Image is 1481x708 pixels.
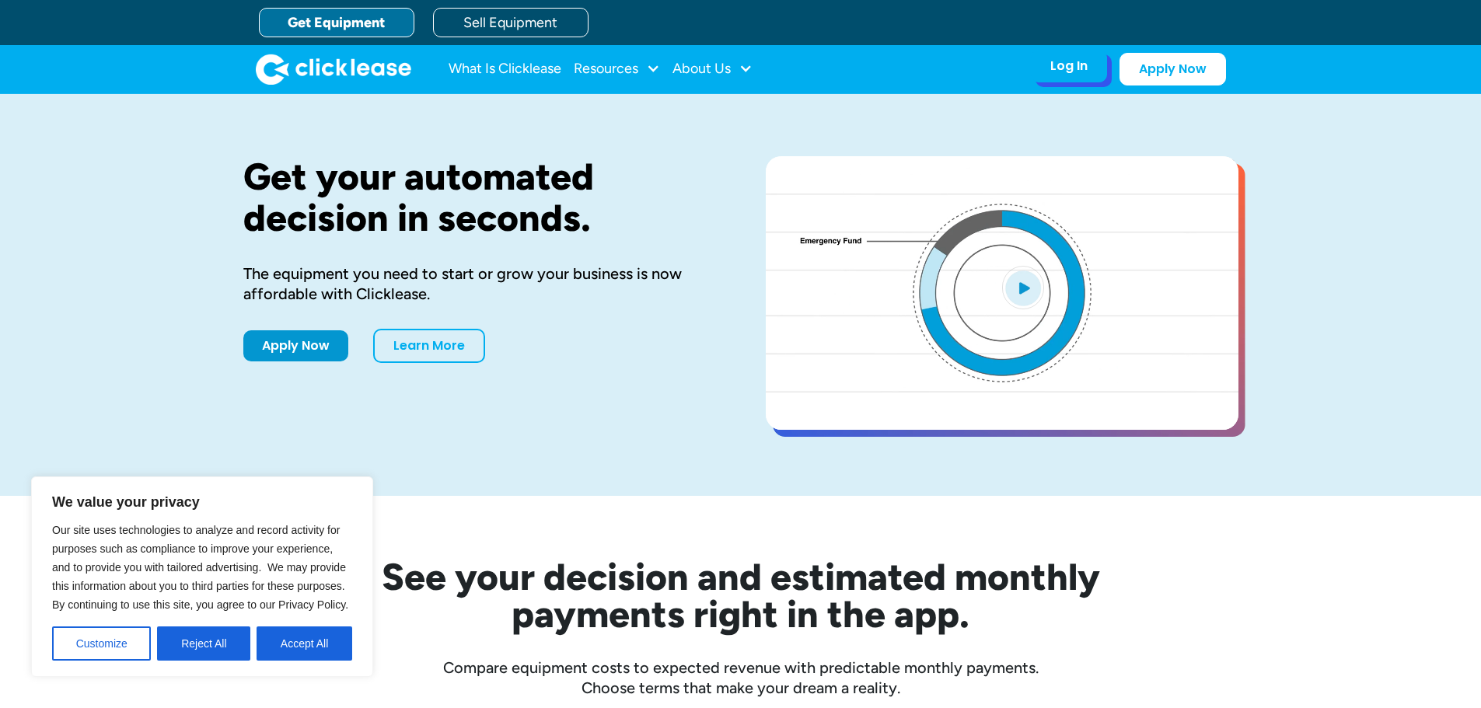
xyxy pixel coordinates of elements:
[433,8,589,37] a: Sell Equipment
[31,476,373,677] div: We value your privacy
[766,156,1238,430] a: open lightbox
[243,156,716,239] h1: Get your automated decision in seconds.
[259,8,414,37] a: Get Equipment
[1050,58,1088,74] div: Log In
[157,626,250,661] button: Reject All
[243,263,716,304] div: The equipment you need to start or grow your business is now affordable with Clicklease.
[256,54,411,85] img: Clicklease logo
[243,330,348,361] a: Apply Now
[257,626,352,661] button: Accept All
[1119,53,1226,85] a: Apply Now
[243,657,1238,698] div: Compare equipment costs to expected revenue with predictable monthly payments. Choose terms that ...
[449,54,561,85] a: What Is Clicklease
[574,54,660,85] div: Resources
[306,558,1176,633] h2: See your decision and estimated monthly payments right in the app.
[52,493,352,511] p: We value your privacy
[52,626,151,661] button: Customize
[373,329,485,363] a: Learn More
[672,54,753,85] div: About Us
[52,524,348,611] span: Our site uses technologies to analyze and record activity for purposes such as compliance to impr...
[1002,266,1044,309] img: Blue play button logo on a light blue circular background
[256,54,411,85] a: home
